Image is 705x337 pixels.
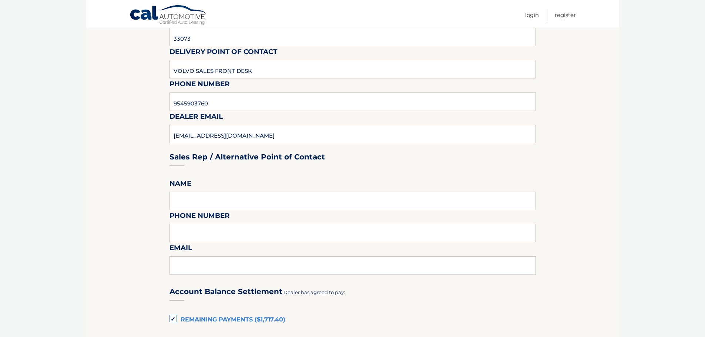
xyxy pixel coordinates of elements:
[169,287,282,296] h3: Account Balance Settlement
[169,78,230,92] label: Phone Number
[169,111,223,125] label: Dealer Email
[130,5,207,26] a: Cal Automotive
[169,210,230,224] label: Phone Number
[169,178,191,192] label: Name
[169,313,536,327] label: Remaining Payments ($1,717.40)
[169,242,192,256] label: Email
[525,9,539,21] a: Login
[555,9,576,21] a: Register
[283,289,345,295] span: Dealer has agreed to pay:
[169,46,277,60] label: Delivery Point of Contact
[169,152,325,162] h3: Sales Rep / Alternative Point of Contact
